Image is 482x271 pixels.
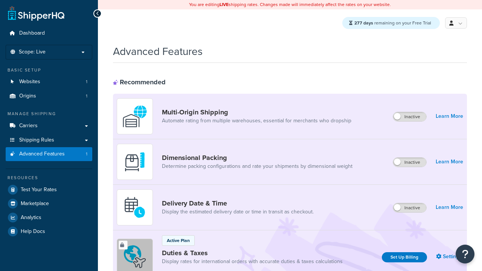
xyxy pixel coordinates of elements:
span: 1 [86,79,87,85]
img: WatD5o0RtDAAAAAElFTkSuQmCC [122,103,148,129]
a: Dimensional Packing [162,154,352,162]
span: Origins [19,93,36,99]
a: Learn More [436,111,463,122]
a: Shipping Rules [6,133,92,147]
a: Test Your Rates [6,183,92,196]
a: Dashboard [6,26,92,40]
strong: 277 days [354,20,373,26]
div: Manage Shipping [6,111,92,117]
h1: Advanced Features [113,44,203,59]
a: Display the estimated delivery date or time in transit as checkout. [162,208,314,216]
a: Help Docs [6,225,92,238]
b: LIVE [220,1,229,8]
span: Websites [19,79,40,85]
img: DTVBYsAAAAAASUVORK5CYII= [122,149,148,175]
a: Automate rating from multiple warehouses, essential for merchants who dropship [162,117,351,125]
a: Advanced Features1 [6,147,92,161]
span: Advanced Features [19,151,65,157]
a: Websites1 [6,75,92,89]
label: Inactive [393,112,426,121]
li: Advanced Features [6,147,92,161]
li: Origins [6,89,92,103]
span: Test Your Rates [21,187,57,193]
span: Dashboard [19,30,45,37]
a: Multi-Origin Shipping [162,108,351,116]
a: Learn More [436,202,463,213]
span: Carriers [19,123,38,129]
div: Basic Setup [6,67,92,73]
a: Marketplace [6,197,92,210]
a: Origins1 [6,89,92,103]
label: Inactive [393,158,426,167]
a: Carriers [6,119,92,133]
img: gfkeb5ejjkALwAAAABJRU5ErkJggg== [122,194,148,221]
label: Inactive [393,203,426,212]
a: Learn More [436,157,463,167]
a: Analytics [6,211,92,224]
a: Delivery Date & Time [162,199,314,207]
button: Open Resource Center [456,245,474,263]
span: Shipping Rules [19,137,54,143]
li: Websites [6,75,92,89]
span: Help Docs [21,228,45,235]
div: Resources [6,175,92,181]
div: Recommended [113,78,166,86]
a: Settings [436,251,463,262]
a: Display rates for international orders with accurate duties & taxes calculations [162,258,343,265]
span: remaining on your Free Trial [354,20,431,26]
span: Scope: Live [19,49,46,55]
span: Analytics [21,215,41,221]
span: 1 [86,151,87,157]
p: Active Plan [167,237,190,244]
a: Set Up Billing [382,252,427,262]
a: Determine packing configurations and rate your shipments by dimensional weight [162,163,352,170]
span: 1 [86,93,87,99]
a: Duties & Taxes [162,249,343,257]
span: Marketplace [21,201,49,207]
